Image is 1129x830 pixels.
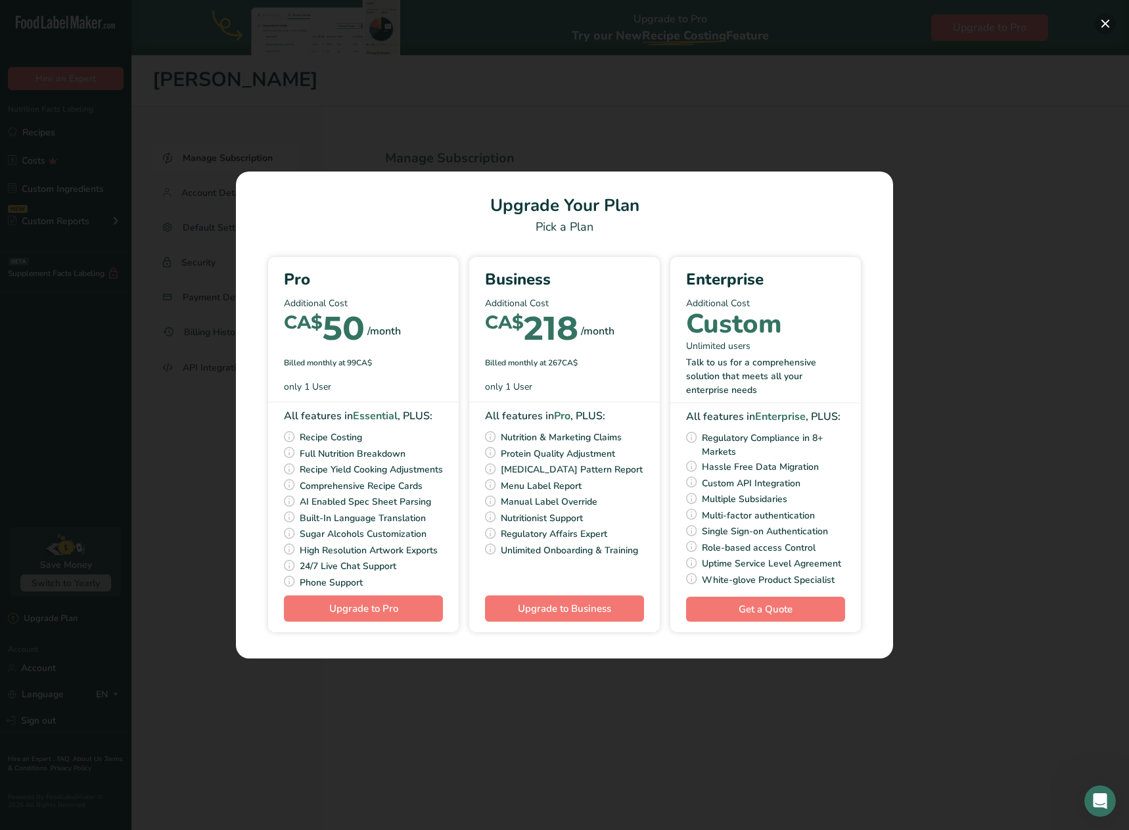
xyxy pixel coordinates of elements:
[485,296,644,310] p: Additional Cost
[755,409,806,424] b: Enterprise
[300,526,426,542] span: Sugar Alcohols Customization
[284,296,443,310] p: Additional Cost
[300,558,396,574] span: 24/7 Live Chat Support
[284,408,443,424] div: All features in , PLUS:
[284,595,443,622] button: Upgrade to Pro
[702,555,841,572] span: Uptime Service Level Agreement
[686,339,750,353] span: Unlimited users
[686,315,782,333] div: Custom
[300,429,362,446] span: Recipe Costing
[284,315,365,346] div: 50
[284,267,443,291] div: Pro
[686,296,845,310] p: Additional Cost
[554,409,570,423] b: Pro
[702,540,816,556] span: Role-based access Control
[300,446,405,462] span: Full Nutrition Breakdown
[501,446,615,462] span: Protein Quality Adjustment
[686,597,845,622] a: Get a Quote
[702,459,819,475] span: Hassle Free Data Migration
[284,357,443,369] div: Billed monthly at 99CA$
[501,478,582,494] span: Menu Label Report
[739,602,793,617] span: Get a Quote
[367,323,401,339] div: /month
[581,323,614,339] div: /month
[501,542,638,559] span: Unlimited Onboarding & Training
[518,602,611,615] span: Upgrade to Business
[702,507,815,524] span: Multi-factor authentication
[1084,785,1116,817] iframe: Intercom live chat
[702,475,800,492] span: Custom API Integration
[702,523,828,540] span: Single Sign-on Authentication
[353,409,398,423] b: Essential
[300,510,426,526] span: Built-In Language Translation
[686,267,845,291] div: Enterprise
[501,526,607,542] span: Regulatory Affairs Expert
[501,461,643,478] span: [MEDICAL_DATA] Pattern Report
[702,430,845,459] span: Regulatory Compliance in 8+ Markets
[501,494,597,510] span: Manual Label Override
[501,510,583,526] span: Nutritionist Support
[329,602,398,615] span: Upgrade to Pro
[485,311,524,333] span: CA$
[485,595,644,622] button: Upgrade to Business
[300,542,438,559] span: High Resolution Artwork Exports
[284,311,323,333] span: CA$
[300,478,423,494] span: Comprehensive Recipe Cards
[702,572,835,588] span: White-glove Product Specialist
[485,408,644,424] div: All features in , PLUS:
[300,461,443,478] span: Recipe Yield Cooking Adjustments
[686,409,845,425] div: All features in , PLUS:
[252,193,877,218] h1: Upgrade Your Plan
[501,429,622,446] span: Nutrition & Marketing Claims
[284,380,331,394] span: only 1 User
[485,357,644,369] div: Billed monthly at 267CA$
[485,267,644,291] div: Business
[252,218,877,236] div: Pick a Plan
[300,574,363,591] span: Phone Support
[485,315,578,346] div: 218
[300,494,431,510] span: AI Enabled Spec Sheet Parsing
[686,356,845,397] div: Talk to us for a comprehensive solution that meets all your enterprise needs
[702,491,787,507] span: Multiple Subsidaries
[485,380,532,394] span: only 1 User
